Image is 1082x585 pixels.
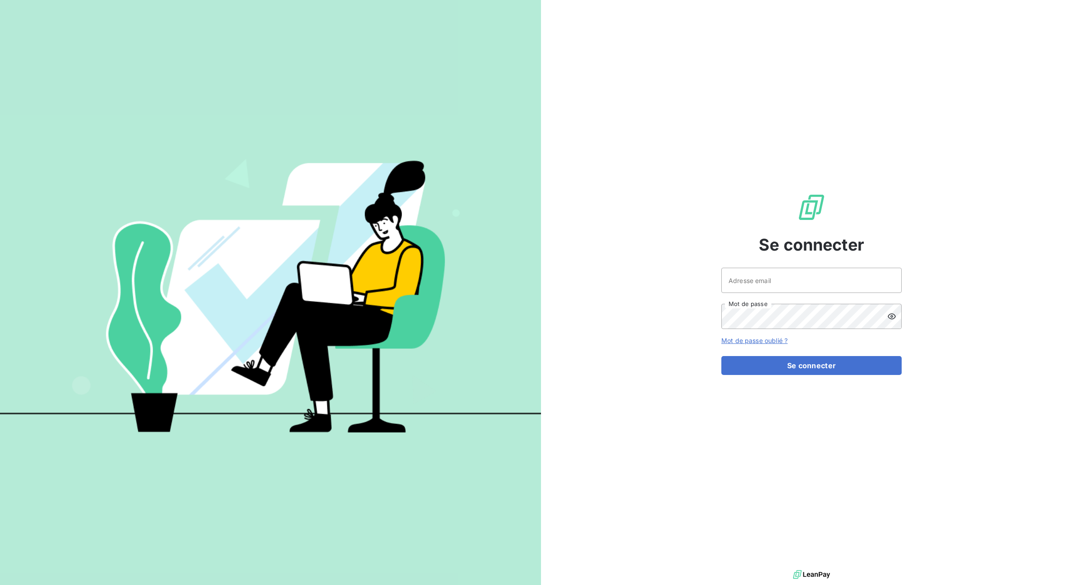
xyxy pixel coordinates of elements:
[721,337,788,344] a: Mot de passe oublié ?
[721,356,902,375] button: Se connecter
[793,568,830,581] img: logo
[759,233,864,257] span: Se connecter
[721,268,902,293] input: placeholder
[797,193,826,222] img: Logo LeanPay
